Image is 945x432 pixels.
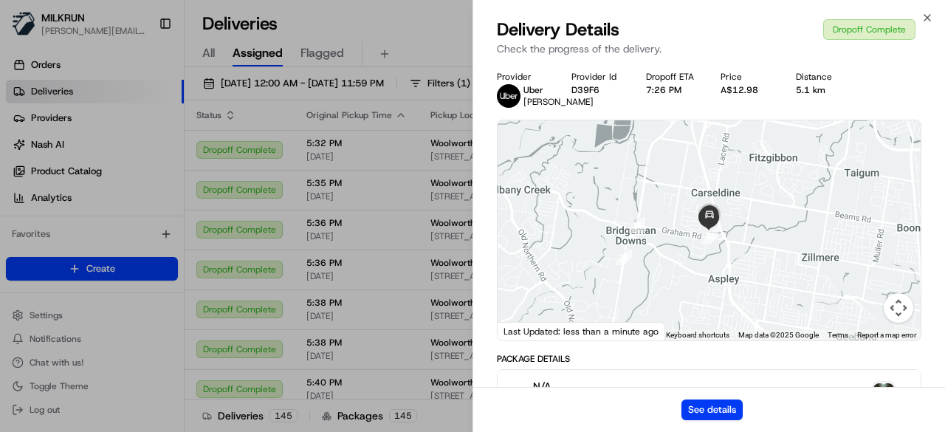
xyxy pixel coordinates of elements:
[796,71,847,83] div: Distance
[666,330,729,340] button: Keyboard shortcuts
[571,71,622,83] div: Provider Id
[498,370,921,417] button: N/Aphoto_proof_of_delivery image
[571,84,599,96] button: D39F6
[884,293,913,323] button: Map camera controls
[523,96,594,108] span: [PERSON_NAME]
[533,379,575,394] span: N/A
[646,71,697,83] div: Dropoff ETA
[738,331,819,339] span: Map data ©2025 Google
[523,84,543,96] span: Uber
[873,383,894,404] img: photo_proof_of_delivery image
[828,331,848,339] a: Terms
[721,84,772,96] div: A$12.98
[498,322,665,340] div: Last Updated: less than a minute ago
[501,321,550,340] a: Open this area in Google Maps (opens a new window)
[681,400,743,420] button: See details
[497,41,921,56] p: Check the progress of the delivery.
[857,331,916,339] a: Report a map error
[497,353,921,365] div: Package Details
[796,84,847,96] div: 5.1 km
[721,71,772,83] div: Price
[497,18,619,41] span: Delivery Details
[497,84,520,108] img: uber-new-logo.jpeg
[501,321,550,340] img: Google
[497,71,548,83] div: Provider
[646,84,697,96] div: 7:26 PM
[702,227,718,244] div: 13
[616,249,632,265] div: 11
[629,217,645,233] div: 12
